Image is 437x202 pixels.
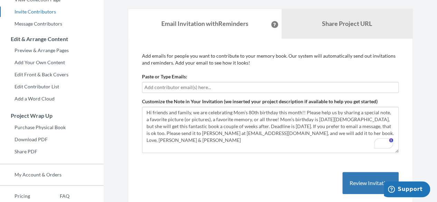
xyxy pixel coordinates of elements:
[45,191,69,201] a: FAQ
[161,20,248,27] strong: Email Invitation with Reminders
[0,36,104,42] h3: Edit & Arrange Content
[142,107,399,153] textarea: To enrich screen reader interactions, please activate Accessibility in Grammarly extension settings
[0,113,104,119] h3: Project Wrap Up
[322,20,372,27] b: Share Project URL
[142,73,187,80] label: Paste or Type Emails:
[384,181,430,199] iframe: Opens a widget where you can chat to one of our agents
[144,84,396,91] input: Add contributor email(s) here...
[142,98,378,105] label: Customize the Note in Your Invitation (we inserted your project description if available to help ...
[342,172,399,194] button: Review Invitation
[142,52,399,66] p: Add emails for people you want to contribute to your memory book. Our system will automatically s...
